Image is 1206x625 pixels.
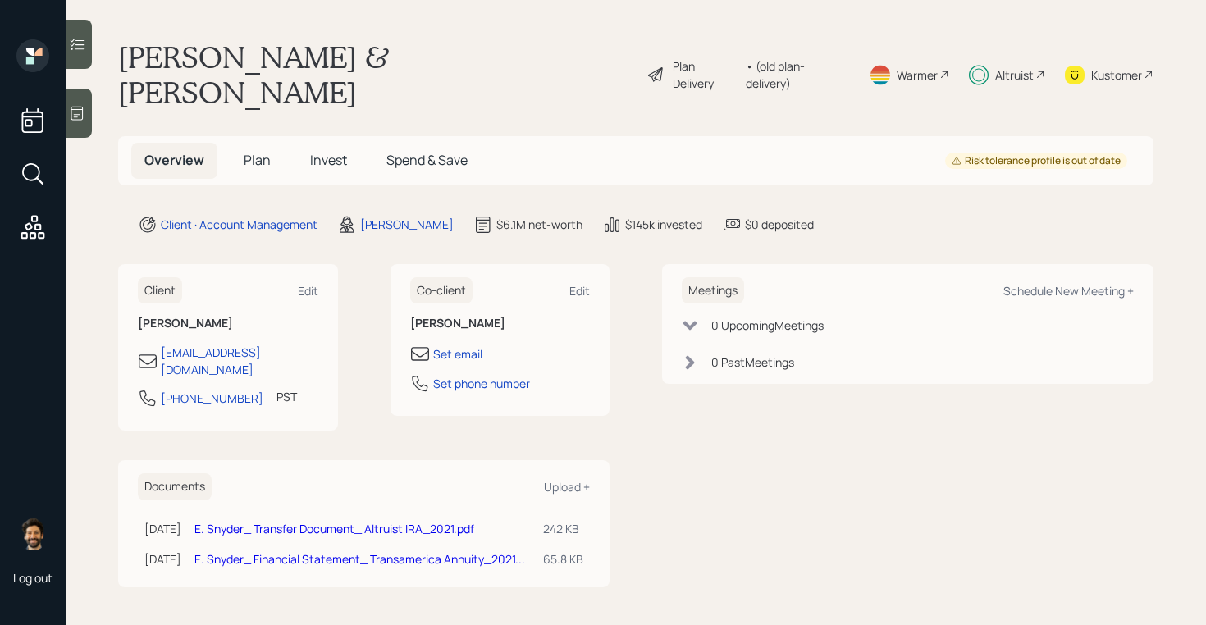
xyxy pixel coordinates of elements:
span: Spend & Save [386,151,468,169]
h6: [PERSON_NAME] [410,317,591,331]
div: 242 KB [543,520,583,537]
div: Edit [298,283,318,299]
div: [DATE] [144,520,181,537]
span: Invest [310,151,347,169]
a: E. Snyder_ Financial Statement_ Transamerica Annuity_2021... [194,551,525,567]
h6: Client [138,277,182,304]
div: $145k invested [625,216,702,233]
h6: [PERSON_NAME] [138,317,318,331]
div: [PERSON_NAME] [360,216,454,233]
a: E. Snyder_ Transfer Document_ Altruist IRA_2021.pdf [194,521,474,536]
div: Edit [569,283,590,299]
div: Risk tolerance profile is out of date [952,154,1121,168]
span: Overview [144,151,204,169]
div: Altruist [995,66,1034,84]
span: Plan [244,151,271,169]
div: [DATE] [144,550,181,568]
div: $6.1M net-worth [496,216,582,233]
div: Kustomer [1091,66,1142,84]
div: 65.8 KB [543,550,583,568]
div: [PHONE_NUMBER] [161,390,263,407]
div: 0 Upcoming Meeting s [711,317,824,334]
div: PST [276,388,297,405]
div: $0 deposited [745,216,814,233]
h6: Co-client [410,277,473,304]
div: 0 Past Meeting s [711,354,794,371]
div: Schedule New Meeting + [1003,283,1134,299]
div: Client · Account Management [161,216,317,233]
div: • (old plan-delivery) [746,57,849,92]
h6: Meetings [682,277,744,304]
div: Plan Delivery [673,57,738,92]
h6: Documents [138,473,212,500]
h1: [PERSON_NAME] & [PERSON_NAME] [118,39,633,110]
div: Warmer [897,66,938,84]
div: Set email [433,345,482,363]
div: Upload + [544,479,590,495]
div: Log out [13,570,53,586]
img: eric-schwartz-headshot.png [16,518,49,550]
div: [EMAIL_ADDRESS][DOMAIN_NAME] [161,344,318,378]
div: Set phone number [433,375,530,392]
